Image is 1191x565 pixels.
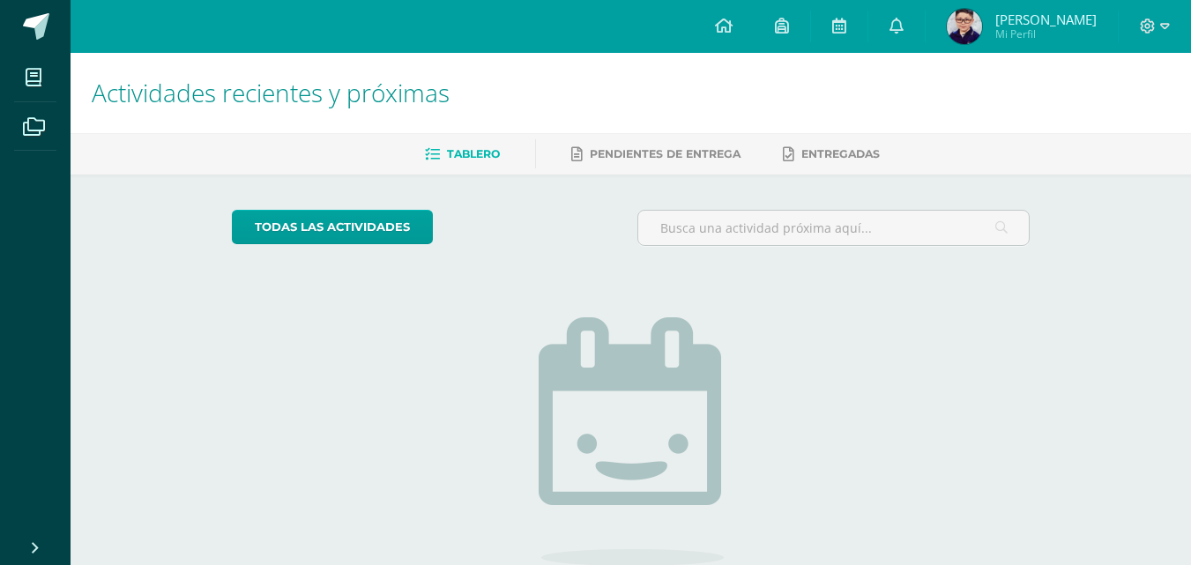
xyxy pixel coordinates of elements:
[232,210,433,244] a: todas las Actividades
[571,140,741,168] a: Pendientes de entrega
[92,76,450,109] span: Actividades recientes y próximas
[425,140,500,168] a: Tablero
[947,9,982,44] img: 0dabd2daab90285735dd41bc3447274b.png
[447,147,500,160] span: Tablero
[590,147,741,160] span: Pendientes de entrega
[995,26,1097,41] span: Mi Perfil
[801,147,880,160] span: Entregadas
[783,140,880,168] a: Entregadas
[995,11,1097,28] span: [PERSON_NAME]
[638,211,1029,245] input: Busca una actividad próxima aquí...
